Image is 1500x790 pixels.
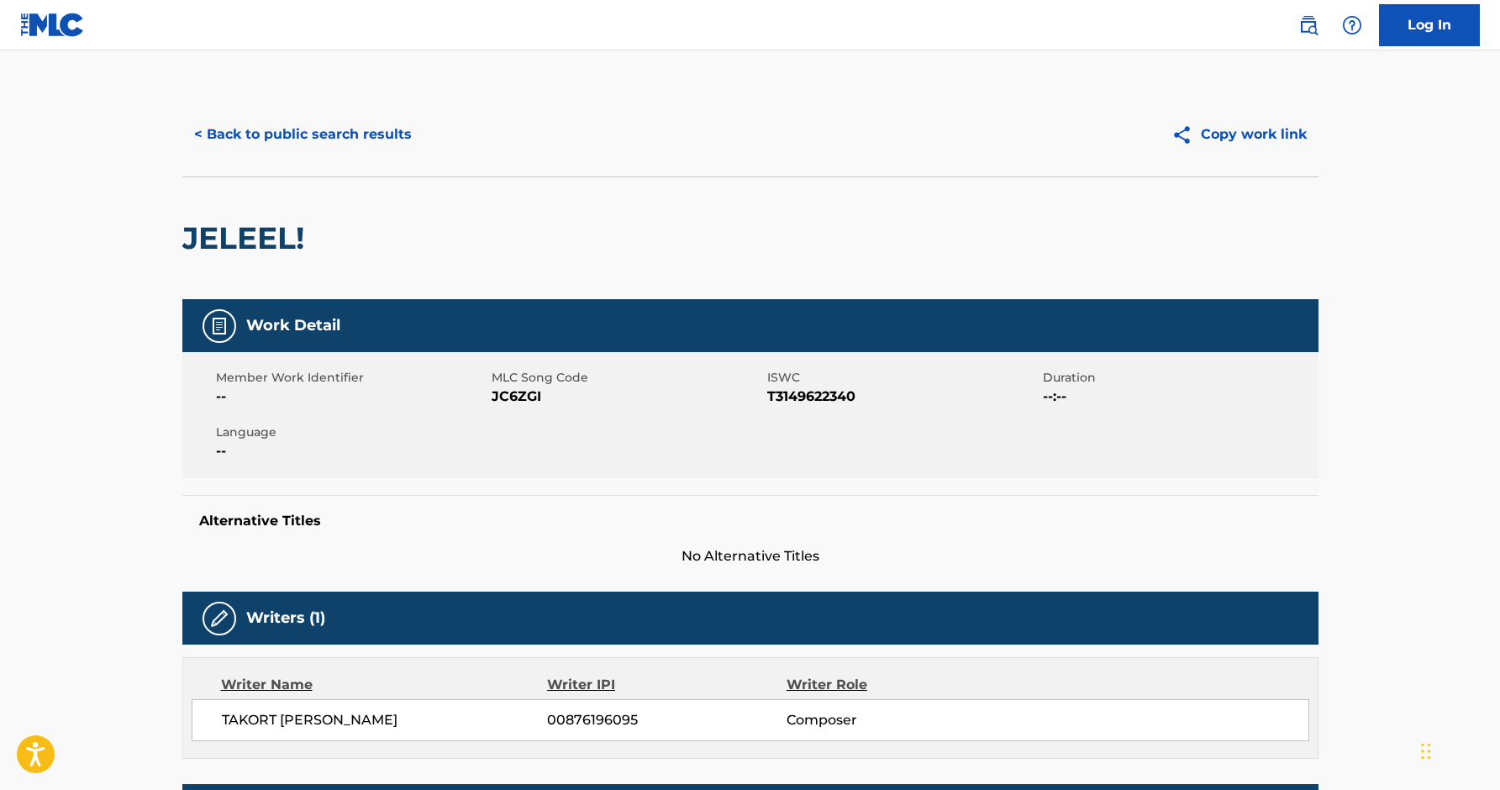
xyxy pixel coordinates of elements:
div: Writer Role [787,675,1004,695]
img: Copy work link [1171,124,1201,145]
span: --:-- [1043,387,1314,407]
div: Writer Name [221,675,548,695]
h5: Writers (1) [246,608,325,628]
button: Copy work link [1160,113,1318,155]
h2: JELEEL! [182,219,313,257]
span: TAKORT [PERSON_NAME] [222,710,548,730]
a: Log In [1379,4,1480,46]
span: Duration [1043,369,1314,387]
span: JC6ZGI [492,387,763,407]
div: Writer IPI [547,675,787,695]
div: Drag [1421,726,1431,777]
img: Writers [209,608,229,629]
span: ISWC [767,369,1039,387]
span: -- [216,441,487,461]
span: 00876196095 [547,710,786,730]
img: search [1298,15,1318,35]
span: Member Work Identifier [216,369,487,387]
span: T3149622340 [767,387,1039,407]
span: Language [216,424,487,441]
img: MLC Logo [20,13,85,37]
img: help [1342,15,1362,35]
span: -- [216,387,487,407]
img: Work Detail [209,316,229,336]
div: Help [1335,8,1369,42]
iframe: Chat Widget [1416,709,1500,790]
span: No Alternative Titles [182,546,1318,566]
span: Composer [787,710,1004,730]
h5: Work Detail [246,316,340,335]
span: MLC Song Code [492,369,763,387]
h5: Alternative Titles [199,513,1302,529]
a: Public Search [1292,8,1325,42]
button: < Back to public search results [182,113,424,155]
